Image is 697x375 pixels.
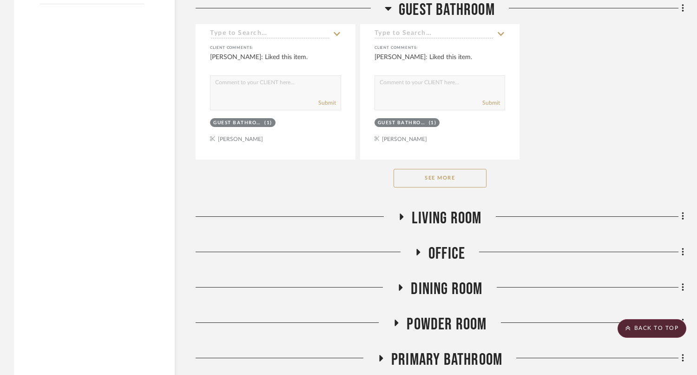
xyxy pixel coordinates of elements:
[428,244,465,264] span: Office
[411,279,482,299] span: Dining Room
[375,30,494,39] input: Type to Search…
[210,30,330,39] input: Type to Search…
[482,99,500,107] button: Submit
[213,120,262,127] div: Guest Bathroom
[318,99,336,107] button: Submit
[391,350,502,370] span: Primary Bathroom
[407,315,487,335] span: Powder Room
[394,169,487,187] button: See More
[375,53,506,71] div: [PERSON_NAME]: Liked this item.
[210,53,341,71] div: [PERSON_NAME]: Liked this item.
[412,208,481,228] span: Living Room
[378,120,427,127] div: Guest Bathroom
[429,120,437,127] div: (1)
[264,120,272,127] div: (1)
[618,319,686,338] scroll-to-top-button: BACK TO TOP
